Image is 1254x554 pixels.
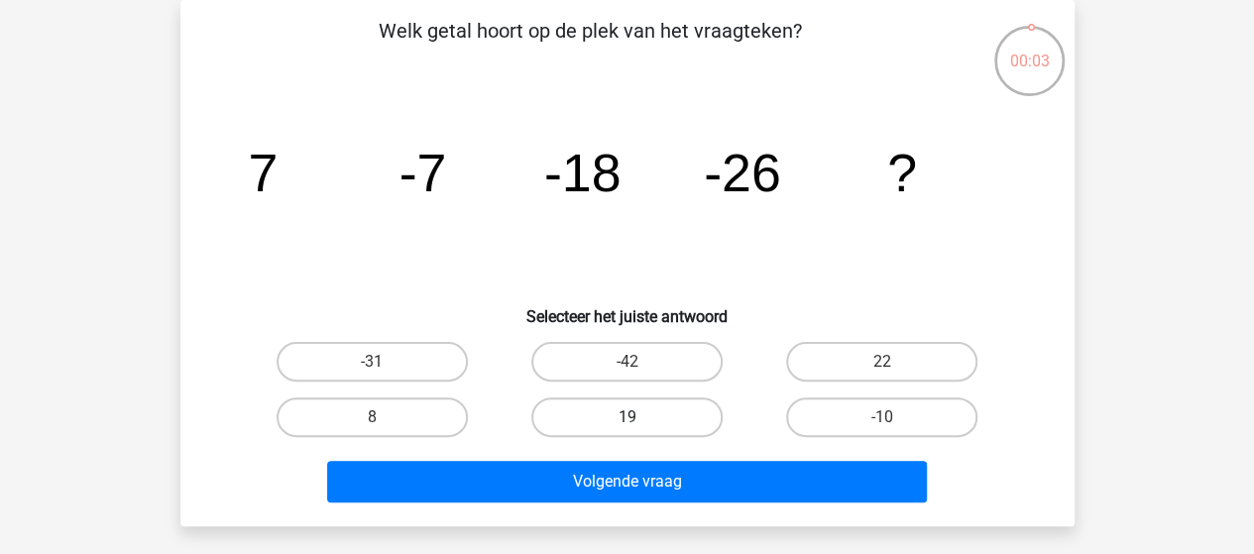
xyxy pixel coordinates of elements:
[531,342,723,382] label: -42
[327,461,927,502] button: Volgende vraag
[887,143,917,202] tspan: ?
[992,24,1067,73] div: 00:03
[399,143,446,202] tspan: -7
[212,16,969,75] p: Welk getal hoort op de plek van het vraagteken?
[277,342,468,382] label: -31
[704,143,781,202] tspan: -26
[786,342,977,382] label: 22
[212,291,1043,326] h6: Selecteer het juiste antwoord
[277,397,468,437] label: 8
[786,397,977,437] label: -10
[531,397,723,437] label: 19
[543,143,621,202] tspan: -18
[248,143,278,202] tspan: 7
